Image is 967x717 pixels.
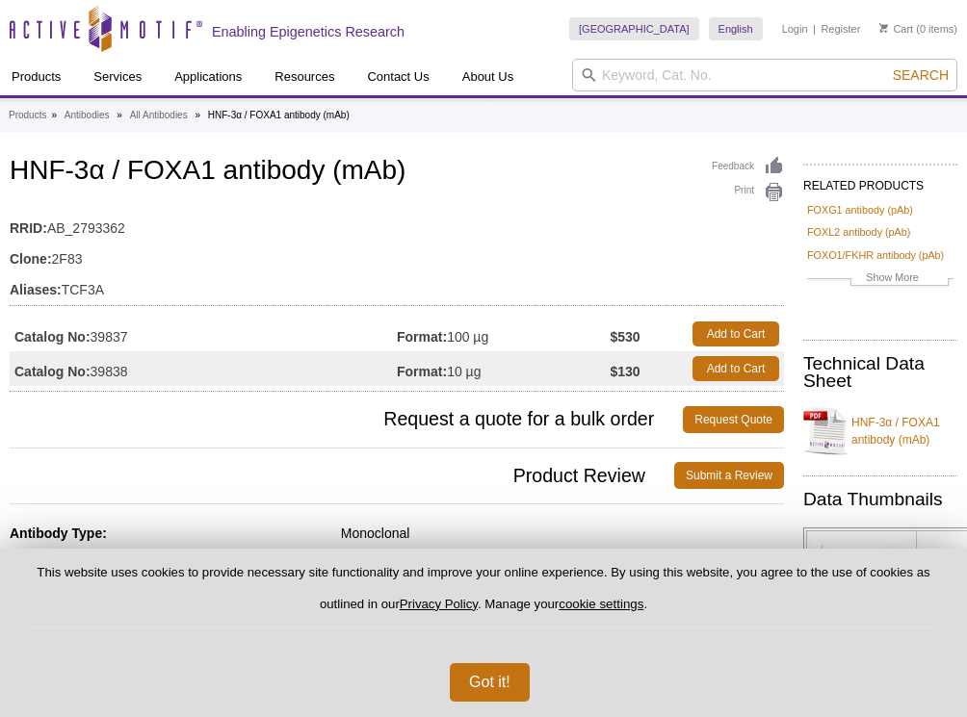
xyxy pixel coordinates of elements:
strong: Catalog No: [14,328,91,346]
a: FOXG1 antibody (pAb) [807,201,913,218]
h1: HNF-3α / FOXA1 antibody (mAb) [10,156,784,189]
a: Contact Us [355,59,440,95]
li: » [195,110,200,120]
a: All Antibodies [130,107,188,124]
a: Print [712,182,784,203]
button: Search [887,66,954,84]
div: Monoclonal [341,525,784,542]
a: Request Quote [683,406,784,433]
strong: $530 [610,328,640,346]
a: About Us [451,59,525,95]
a: FOXL2 antibody (pAb) [807,223,910,241]
strong: Aliases: [10,281,62,298]
a: Add to Cart [693,321,779,346]
img: Your Cart [879,23,888,33]
a: HNF-3α / FOXA1 antibody (mAb) [803,402,957,460]
p: This website uses cookies to provide necessary site functionality and improve your online experie... [31,564,936,628]
td: 100 µg [397,317,610,351]
input: Keyword, Cat. No. [572,59,957,91]
a: Show More [807,269,954,291]
strong: $130 [610,363,640,380]
a: English [709,17,763,40]
a: Feedback [712,156,784,177]
a: Register [821,22,860,36]
strong: Catalog No: [14,363,91,380]
td: TCF3A [10,269,784,300]
td: 10 µg [397,351,610,386]
span: Request a quote for a bulk order [10,406,683,433]
span: Search [893,67,949,83]
span: Product Review [10,462,674,489]
a: Submit a Review [674,462,784,489]
a: Cart [879,22,913,36]
a: FOXO1/FKHR antibody (pAb) [807,246,944,264]
td: 39837 [10,317,397,351]
a: Login [782,22,808,36]
h2: Data Thumbnails [803,491,957,508]
a: Applications [163,59,253,95]
li: | [813,17,816,40]
li: » [51,110,57,120]
h2: Technical Data Sheet [803,355,957,390]
a: Add to Cart [693,356,779,381]
a: Products [9,107,46,124]
li: » [117,110,122,120]
a: Resources [263,59,346,95]
strong: Format: [397,328,447,346]
td: 39838 [10,351,397,386]
button: Got it! [450,663,530,702]
h2: RELATED PRODUCTS [803,164,957,198]
li: HNF-3α / FOXA1 antibody (mAb) [208,110,350,120]
strong: RRID: [10,219,47,237]
strong: Clone: [10,250,52,268]
li: (0 items) [879,17,957,40]
a: Antibodies [65,107,110,124]
button: cookie settings [559,597,643,611]
td: AB_2793362 [10,208,784,239]
a: [GEOGRAPHIC_DATA] [569,17,699,40]
a: Privacy Policy [400,597,478,611]
a: Services [82,59,153,95]
strong: Format: [397,363,447,380]
td: 2F83 [10,239,784,269]
strong: Antibody Type: [10,525,107,541]
h2: Enabling Epigenetics Research [212,23,405,40]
